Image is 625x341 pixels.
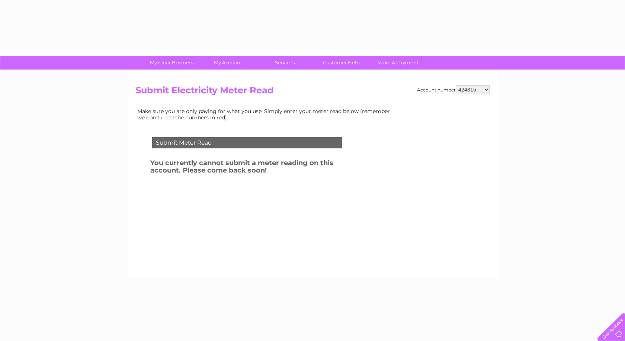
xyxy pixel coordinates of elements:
[150,158,362,178] h3: You currently cannot submit a meter reading on this account. Please come back soon!
[135,85,490,99] h2: Submit Electricity Meter Read
[141,56,202,70] a: My Clear Business
[367,56,429,70] a: Make A Payment
[135,106,396,122] td: Make sure you are only paying for what you use. Simply enter your meter read below (remember we d...
[417,85,490,94] div: Account number
[198,56,259,70] a: My Account
[254,56,315,70] a: Services
[311,56,372,70] a: Customer Help
[152,137,342,148] div: Submit Meter Read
